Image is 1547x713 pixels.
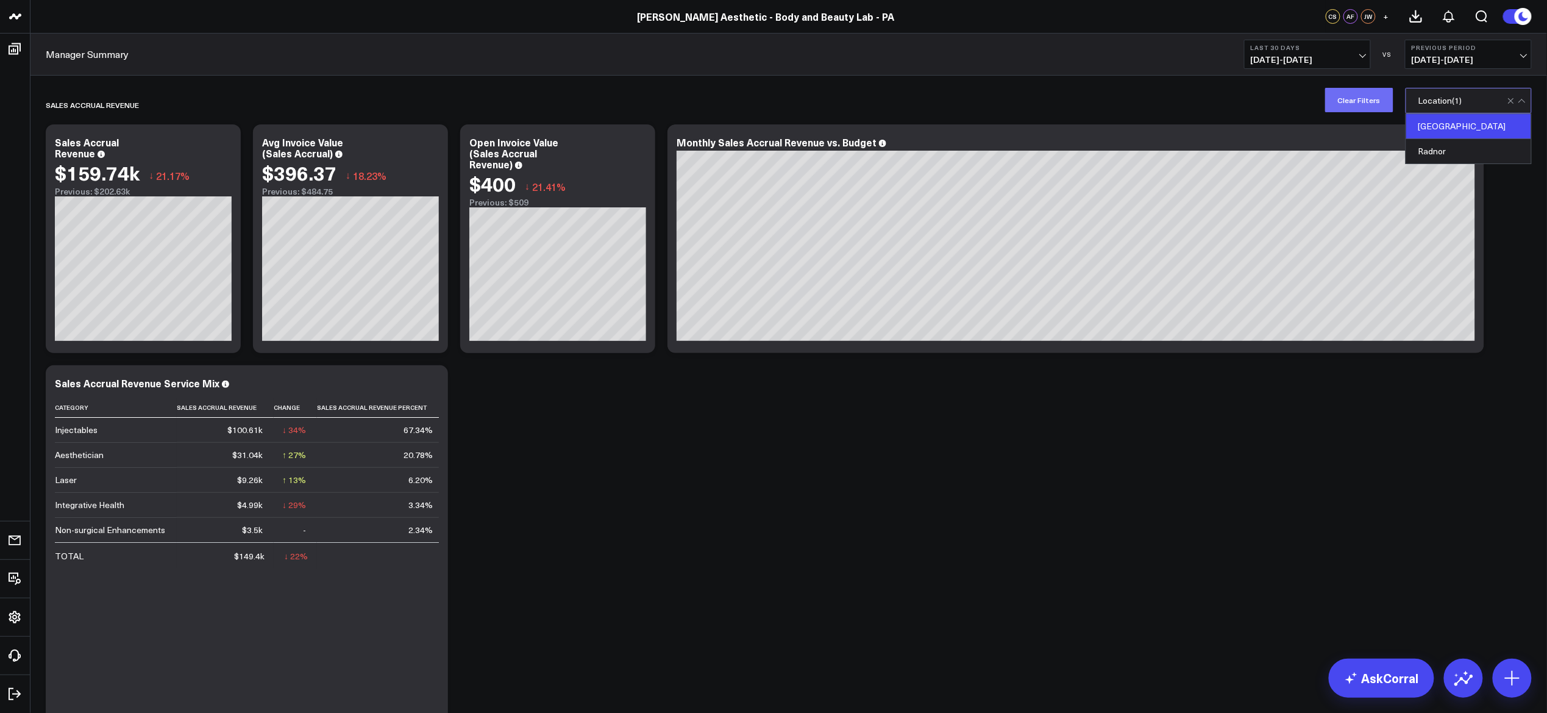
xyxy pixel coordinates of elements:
div: $149.4k [234,550,265,562]
div: Previous: $202.63k [55,187,232,196]
div: 6.20% [408,474,433,486]
span: 21.41% [532,180,566,193]
div: Non-surgical Enhancements [55,524,165,536]
b: Last 30 Days [1251,44,1364,51]
span: [DATE] - [DATE] [1412,55,1525,65]
div: Injectables [55,424,98,436]
div: $100.61k [227,424,263,436]
th: Sales Accrual Revenue Percent [317,398,444,418]
span: ↓ [346,168,350,184]
div: $9.26k [237,474,263,486]
span: 18.23% [353,169,386,182]
div: AF [1343,9,1358,24]
div: Sales Accrual Revenue Service Mix [55,376,219,390]
div: [GEOGRAPHIC_DATA] [1406,114,1531,139]
div: JW [1361,9,1376,24]
div: Previous: $509 [469,198,646,207]
div: $3.5k [242,524,263,536]
button: + [1379,9,1393,24]
span: ↓ [525,179,530,195]
th: Sales Accrual Revenue [177,398,274,418]
div: $4.99k [237,499,263,511]
div: Open Invoice Value (Sales Accrual Revenue) [469,135,558,171]
span: [DATE] - [DATE] [1251,55,1364,65]
div: - [303,524,306,536]
div: $159.74k [55,162,140,184]
div: TOTAL [55,550,84,562]
span: ↓ [149,168,154,184]
button: Last 30 Days[DATE]-[DATE] [1244,40,1371,69]
div: Sales Accrual Revenue [46,91,139,119]
span: 21.17% [156,169,190,182]
a: Manager Summary [46,48,129,61]
div: ↓ 29% [282,499,306,511]
button: Clear Filters [1325,88,1393,112]
div: CS [1326,9,1340,24]
th: Category [55,398,177,418]
div: VS [1377,51,1399,58]
button: Previous Period[DATE]-[DATE] [1405,40,1532,69]
div: Integrative Health [55,499,124,511]
a: AskCorral [1329,659,1434,698]
a: [PERSON_NAME] Aesthetic - Body and Beauty Lab - PA [638,10,895,23]
div: $400 [469,173,516,195]
div: 2.34% [408,524,433,536]
th: Change [274,398,317,418]
div: Aesthetician [55,449,104,461]
div: Laser [55,474,77,486]
div: Avg Invoice Value (Sales Accrual) [262,135,343,160]
div: Previous: $484.75 [262,187,439,196]
div: ↓ 34% [282,424,306,436]
div: 3.34% [408,499,433,511]
div: ↓ 22% [284,550,308,562]
div: Monthly Sales Accrual Revenue vs. Budget [677,135,877,149]
b: Previous Period [1412,44,1525,51]
div: Sales Accrual Revenue [55,135,119,160]
div: $31.04k [232,449,263,461]
div: Radnor [1406,139,1531,163]
div: 67.34% [404,424,433,436]
div: ↑ 27% [282,449,306,461]
div: Location ( 1 ) [1418,96,1462,106]
div: 20.78% [404,449,433,461]
div: $396.37 [262,162,336,184]
span: + [1384,12,1389,21]
div: ↑ 13% [282,474,306,486]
